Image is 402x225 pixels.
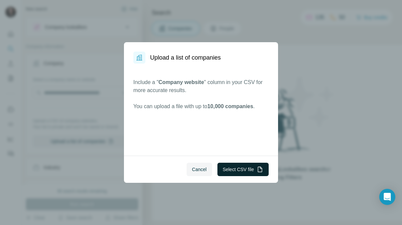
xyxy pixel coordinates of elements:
div: Open Intercom Messenger [379,189,395,205]
span: 10,000 companies [207,103,253,109]
button: Select CSV file [217,163,269,176]
h1: Upload a list of companies [150,53,221,62]
p: You can upload a file with up to . [133,102,269,110]
span: Cancel [192,166,207,173]
button: Cancel [187,163,212,176]
span: Company website [158,79,204,85]
p: Include a " " column in your CSV for more accurate results. [133,78,269,94]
